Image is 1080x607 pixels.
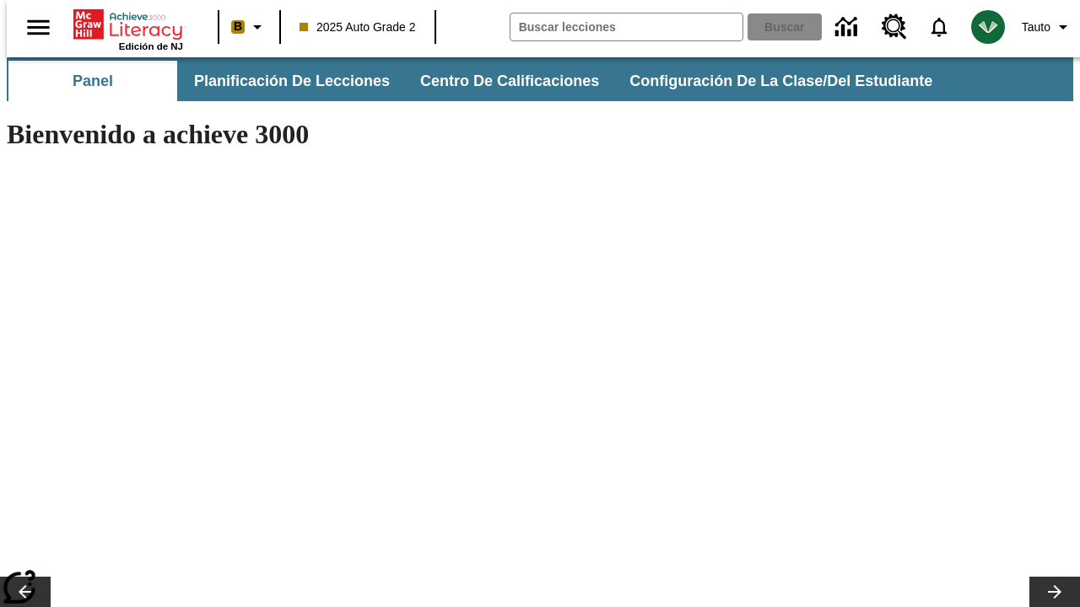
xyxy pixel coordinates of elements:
button: Centro de calificaciones [407,61,613,101]
a: Centro de información [825,4,872,51]
span: 2025 Auto Grade 2 [300,19,416,36]
button: Panel [8,61,177,101]
span: Edición de NJ [119,41,183,51]
div: Subbarra de navegación [7,61,948,101]
span: Tauto [1022,19,1050,36]
button: Carrusel de lecciones, seguir [1029,577,1080,607]
span: Panel [73,72,113,91]
img: avatar image [971,10,1005,44]
div: Portada [73,6,183,51]
a: Notificaciones [917,5,961,49]
button: Abrir el menú lateral [13,3,63,52]
button: Escoja un nuevo avatar [961,5,1015,49]
a: Portada [73,8,183,41]
span: Configuración de la clase/del estudiante [629,72,932,91]
a: Centro de recursos, Se abrirá en una pestaña nueva. [872,4,917,50]
input: Buscar campo [510,13,742,40]
button: Boost El color de la clase es anaranjado claro. Cambiar el color de la clase. [224,12,274,42]
button: Planificación de lecciones [181,61,403,101]
button: Perfil/Configuración [1015,12,1080,42]
span: B [234,16,242,37]
h1: Bienvenido a achieve 3000 [7,119,736,150]
button: Configuración de la clase/del estudiante [616,61,946,101]
span: Planificación de lecciones [194,72,390,91]
span: Centro de calificaciones [420,72,599,91]
div: Subbarra de navegación [7,57,1073,101]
